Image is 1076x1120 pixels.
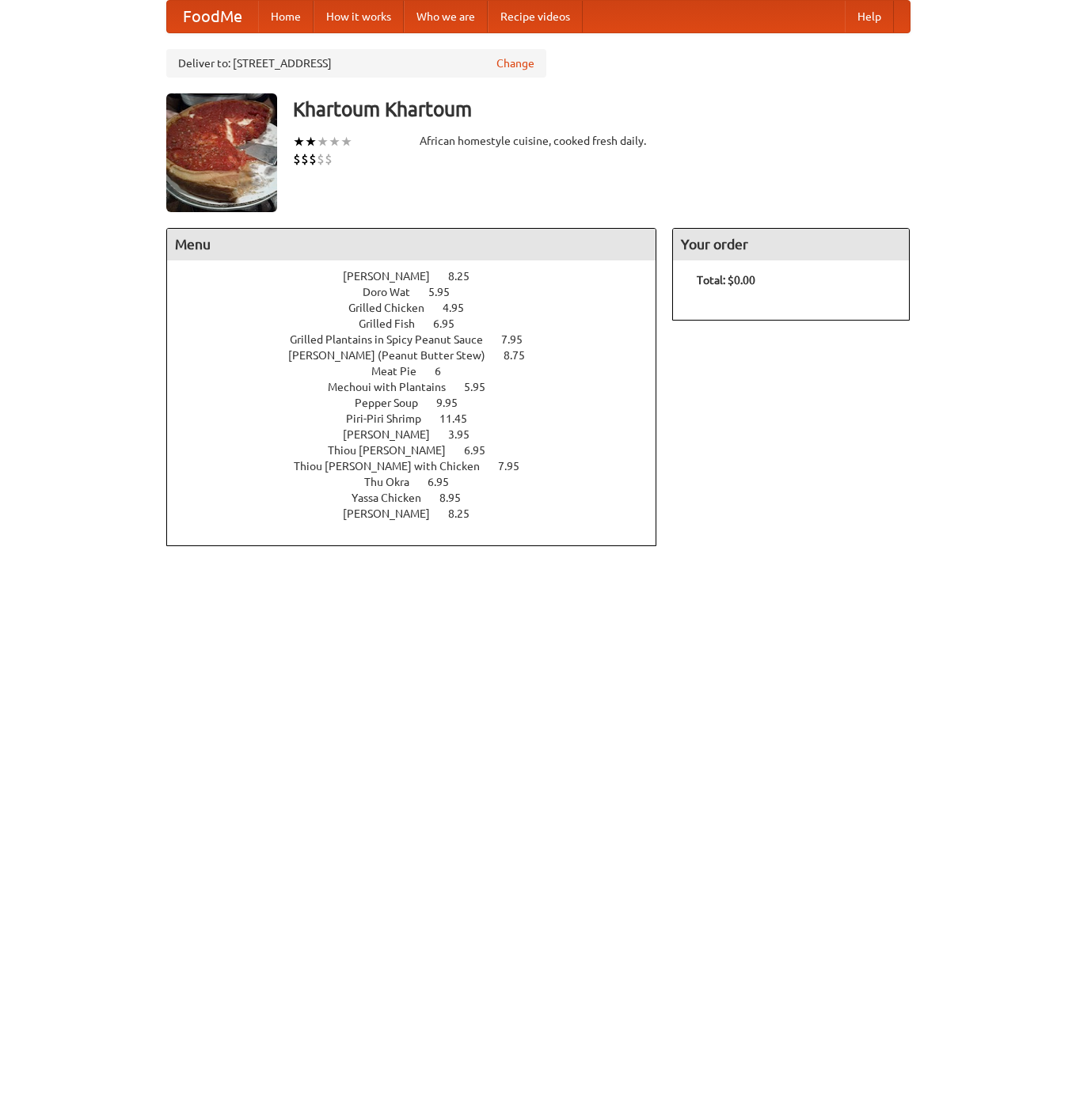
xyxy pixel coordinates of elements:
div: Deliver to: [STREET_ADDRESS] [166,49,546,78]
li: $ [317,150,325,168]
li: $ [301,150,309,168]
span: Thiou [PERSON_NAME] with Chicken [294,460,496,473]
a: Doro Wat 5.95 [363,286,479,298]
a: Thiou [PERSON_NAME] 6.95 [328,444,515,457]
span: [PERSON_NAME] [343,507,446,520]
a: Recipe videos [488,1,583,32]
span: [PERSON_NAME] [343,270,446,283]
span: Mechoui with Plantains [328,381,462,393]
a: [PERSON_NAME] (Peanut Butter Stew) 8.75 [288,349,554,362]
li: ★ [329,133,340,150]
li: ★ [305,133,317,150]
span: 8.95 [439,492,477,504]
a: Grilled Plantains in Spicy Peanut Sauce 7.95 [290,333,552,346]
a: Grilled Chicken 4.95 [348,302,493,314]
li: ★ [340,133,352,150]
span: 8.25 [448,270,485,283]
h3: Khartoum Khartoum [293,93,911,125]
span: 7.95 [501,333,538,346]
a: Grilled Fish 6.95 [359,317,484,330]
a: Thiou [PERSON_NAME] with Chicken 7.95 [294,460,549,473]
span: Piri-Piri Shrimp [346,412,437,425]
h4: Menu [167,229,656,260]
a: [PERSON_NAME] 8.25 [343,507,499,520]
a: Who we are [404,1,488,32]
a: Thu Okra 6.95 [364,476,478,488]
h4: Your order [673,229,909,260]
span: 9.95 [436,397,473,409]
span: Thu Okra [364,476,425,488]
span: Thiou [PERSON_NAME] [328,444,462,457]
a: Meat Pie 6 [371,365,470,378]
li: ★ [317,133,329,150]
span: Pepper Soup [355,397,434,409]
span: [PERSON_NAME] [343,428,446,441]
span: 6.95 [464,444,501,457]
span: 11.45 [439,412,483,425]
a: [PERSON_NAME] 8.25 [343,270,499,283]
span: [PERSON_NAME] (Peanut Butter Stew) [288,349,501,362]
li: ★ [293,133,305,150]
a: [PERSON_NAME] 3.95 [343,428,499,441]
span: 6.95 [428,476,465,488]
span: 5.95 [464,381,501,393]
b: Total: $0.00 [697,274,755,287]
a: Home [258,1,314,32]
span: 4.95 [443,302,480,314]
span: Doro Wat [363,286,426,298]
span: 6.95 [433,317,470,330]
span: 3.95 [448,428,485,441]
li: $ [293,150,301,168]
a: Yassa Chicken 8.95 [352,492,490,504]
a: How it works [314,1,404,32]
span: Grilled Plantains in Spicy Peanut Sauce [290,333,499,346]
a: Change [496,55,534,71]
a: FoodMe [167,1,258,32]
span: Grilled Chicken [348,302,440,314]
span: Grilled Fish [359,317,431,330]
li: $ [325,150,333,168]
div: African homestyle cuisine, cooked fresh daily. [420,133,657,149]
a: Piri-Piri Shrimp 11.45 [346,412,496,425]
a: Mechoui with Plantains 5.95 [328,381,515,393]
li: $ [309,150,317,168]
span: 7.95 [498,460,535,473]
a: Help [845,1,894,32]
a: Pepper Soup 9.95 [355,397,487,409]
img: angular.jpg [166,93,277,212]
span: Meat Pie [371,365,432,378]
span: 8.25 [448,507,485,520]
span: 8.75 [504,349,541,362]
span: 6 [435,365,457,378]
span: Yassa Chicken [352,492,437,504]
span: 5.95 [428,286,466,298]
